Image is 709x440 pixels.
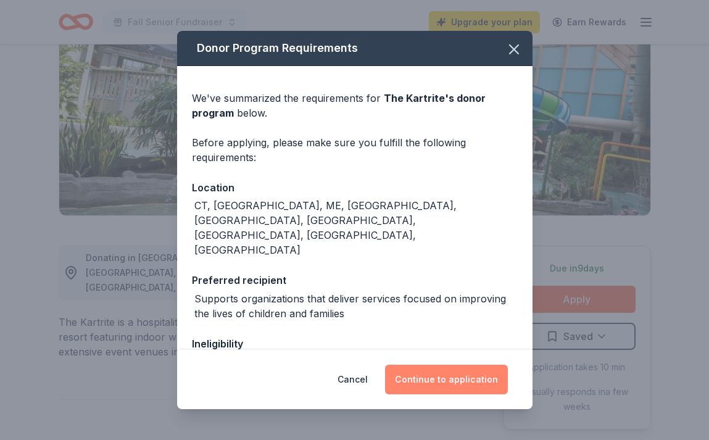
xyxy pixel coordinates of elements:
div: Preferred recipient [192,272,518,288]
button: Cancel [338,365,368,394]
div: CT, [GEOGRAPHIC_DATA], ME, [GEOGRAPHIC_DATA], [GEOGRAPHIC_DATA], [GEOGRAPHIC_DATA], [GEOGRAPHIC_D... [194,198,518,257]
button: Continue to application [385,365,508,394]
div: Location [192,180,518,196]
div: Ineligibility [192,336,518,352]
div: Before applying, please make sure you fulfill the following requirements: [192,135,518,165]
div: We've summarized the requirements for below. [192,91,518,120]
div: Supports organizations that deliver services focused on improving the lives of children and families [194,291,518,321]
div: Donor Program Requirements [177,31,533,66]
